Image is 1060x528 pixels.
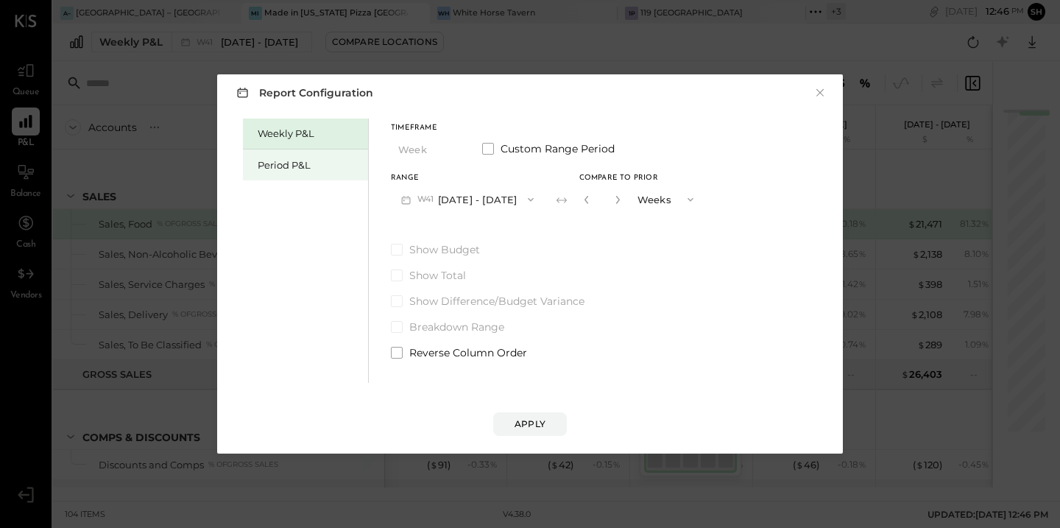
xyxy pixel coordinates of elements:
[258,127,361,141] div: Weekly P&L
[391,135,464,163] button: Week
[630,186,704,213] button: Weeks
[409,294,584,309] span: Show Difference/Budget Variance
[579,175,658,182] span: Compare to Prior
[813,85,827,100] button: ×
[258,158,361,172] div: Period P&L
[409,345,527,360] span: Reverse Column Order
[409,268,466,283] span: Show Total
[409,242,480,257] span: Show Budget
[493,412,567,436] button: Apply
[391,124,464,132] div: Timeframe
[233,83,373,102] h3: Report Configuration
[417,194,438,205] span: W41
[391,186,544,213] button: W41[DATE] - [DATE]
[391,175,544,182] div: Range
[409,320,504,334] span: Breakdown Range
[501,141,615,156] span: Custom Range Period
[515,418,545,430] div: Apply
